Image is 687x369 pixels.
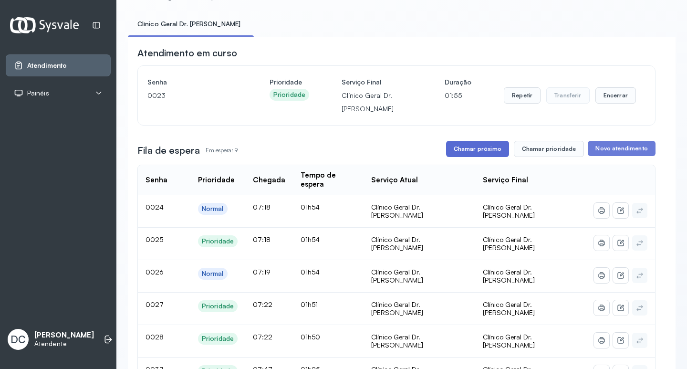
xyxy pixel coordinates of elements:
div: Normal [202,205,224,213]
p: Clínico Geral Dr. [PERSON_NAME] [342,89,412,116]
div: Clínico Geral Dr. [PERSON_NAME] [371,333,467,349]
span: 07:22 [253,333,272,341]
span: Painéis [27,89,49,97]
span: 0024 [146,203,164,211]
div: Serviço Atual [371,176,418,185]
span: 01h54 [301,235,320,243]
div: Prioridade [202,237,234,245]
p: 01:55 [445,89,471,102]
button: Encerrar [595,87,636,104]
h3: Atendimento em curso [137,46,237,60]
button: Chamar próximo [446,141,509,157]
button: Novo atendimento [588,141,655,156]
div: Normal [202,270,224,278]
span: 01h51 [301,300,318,308]
h4: Duração [445,75,471,89]
div: Clínico Geral Dr. [PERSON_NAME] [371,268,467,285]
div: Clínico Geral Dr. [PERSON_NAME] [371,235,467,252]
span: Clínico Geral Dr. [PERSON_NAME] [483,300,535,317]
p: [PERSON_NAME] [34,331,94,340]
span: 07:18 [253,203,271,211]
a: Clínico Geral Dr. [PERSON_NAME] [128,16,250,32]
h4: Serviço Final [342,75,412,89]
span: Clínico Geral Dr. [PERSON_NAME] [483,203,535,220]
img: Logotipo do estabelecimento [10,17,79,33]
div: Serviço Final [483,176,528,185]
span: 0027 [146,300,164,308]
div: Clínico Geral Dr. [PERSON_NAME] [371,203,467,220]
p: Em espera: 9 [206,144,238,157]
span: 0028 [146,333,164,341]
span: 07:18 [253,235,271,243]
div: Prioridade [198,176,235,185]
a: Atendimento [14,61,103,70]
p: Atendente [34,340,94,348]
button: Transferir [546,87,590,104]
h3: Fila de espera [137,144,200,157]
div: Senha [146,176,167,185]
span: 07:19 [253,268,271,276]
span: 0026 [146,268,164,276]
div: Tempo de espera [301,171,356,189]
button: Repetir [504,87,541,104]
span: Clínico Geral Dr. [PERSON_NAME] [483,268,535,285]
span: 07:22 [253,300,272,308]
span: 01h50 [301,333,320,341]
h4: Prioridade [270,75,309,89]
div: Clínico Geral Dr. [PERSON_NAME] [371,300,467,317]
div: Chegada [253,176,285,185]
div: Prioridade [202,302,234,310]
span: Clínico Geral Dr. [PERSON_NAME] [483,333,535,349]
span: 0025 [146,235,163,243]
p: 0023 [147,89,237,102]
div: Prioridade [273,91,305,99]
button: Chamar prioridade [514,141,584,157]
span: Atendimento [27,62,67,70]
span: 01h54 [301,268,320,276]
span: 01h54 [301,203,320,211]
h4: Senha [147,75,237,89]
span: Clínico Geral Dr. [PERSON_NAME] [483,235,535,252]
div: Prioridade [202,335,234,343]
